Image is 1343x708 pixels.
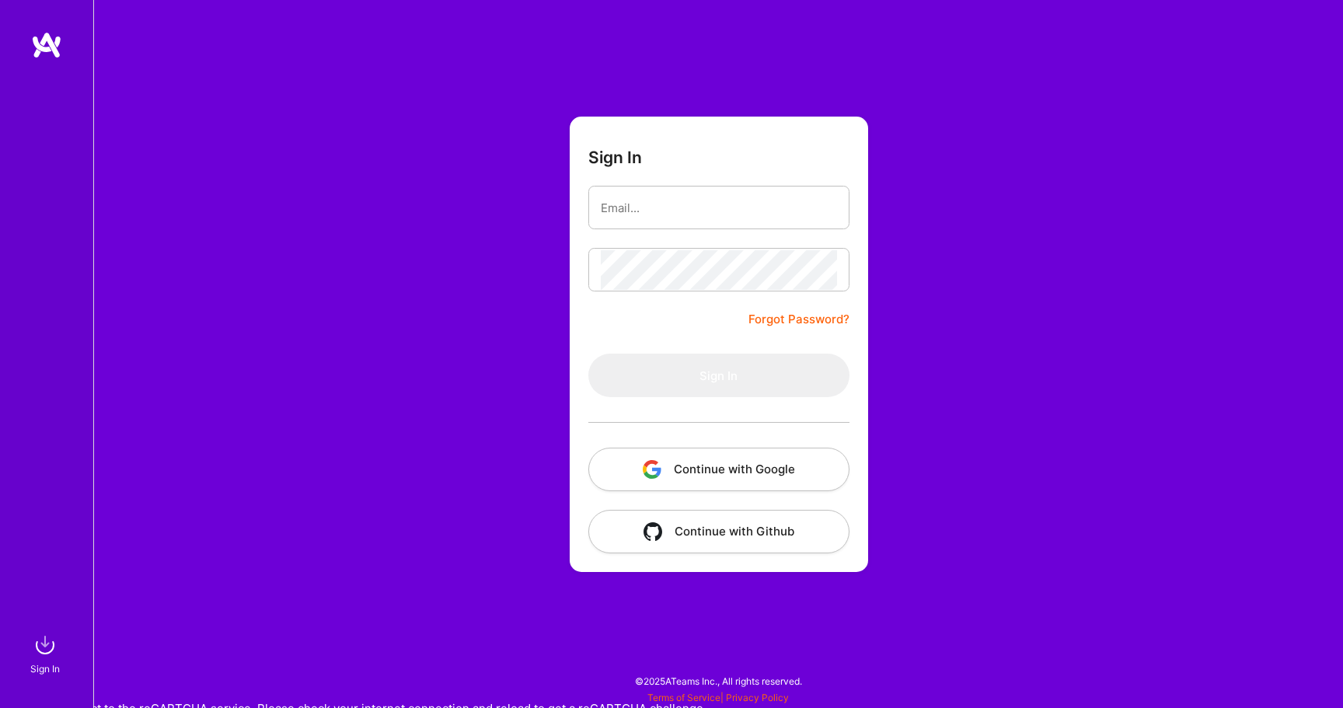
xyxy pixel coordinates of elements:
[647,692,720,703] a: Terms of Service
[30,630,61,661] img: sign in
[726,692,789,703] a: Privacy Policy
[748,310,849,329] a: Forgot Password?
[601,188,837,228] input: Email...
[588,448,849,491] button: Continue with Google
[31,31,62,59] img: logo
[644,522,662,541] img: icon
[643,460,661,479] img: icon
[30,661,60,677] div: Sign In
[588,510,849,553] button: Continue with Github
[588,148,642,167] h3: Sign In
[647,692,789,703] span: |
[93,661,1343,700] div: © 2025 ATeams Inc., All rights reserved.
[33,630,61,677] a: sign inSign In
[588,354,849,397] button: Sign In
